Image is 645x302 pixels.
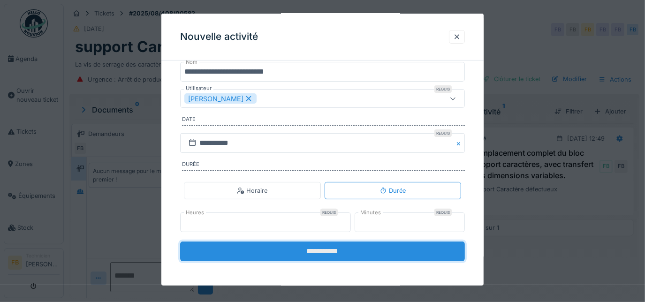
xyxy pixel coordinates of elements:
[182,115,465,126] label: Date
[320,209,338,216] div: Requis
[434,129,452,137] div: Requis
[180,31,258,43] h3: Nouvelle activité
[184,93,257,104] div: [PERSON_NAME]
[379,186,406,195] div: Durée
[184,58,199,66] label: Nom
[237,186,267,195] div: Horaire
[434,209,452,216] div: Requis
[434,85,452,93] div: Requis
[182,160,465,171] label: Durée
[184,84,213,92] label: Utilisateur
[358,209,383,217] label: Minutes
[184,209,206,217] label: Heures
[455,133,465,153] button: Close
